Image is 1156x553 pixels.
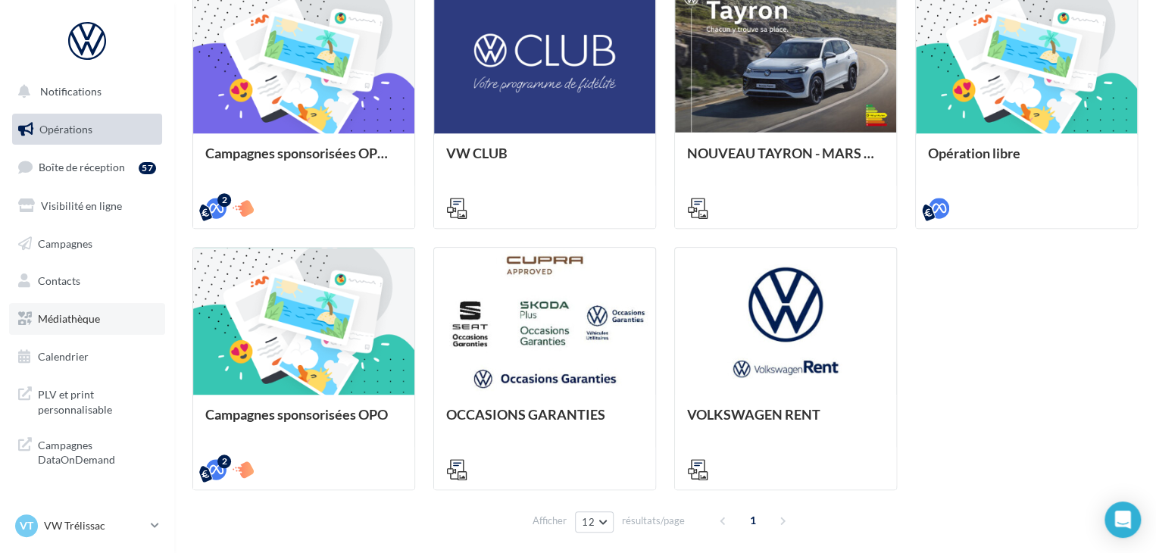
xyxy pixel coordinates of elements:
[9,341,165,373] a: Calendrier
[1104,501,1141,538] div: Open Intercom Messenger
[139,162,156,174] div: 57
[622,514,685,528] span: résultats/page
[38,312,100,325] span: Médiathèque
[44,518,145,533] p: VW Trélissac
[533,514,567,528] span: Afficher
[38,274,80,287] span: Contacts
[205,145,402,176] div: Campagnes sponsorisées OPO Septembre
[217,193,231,207] div: 2
[38,236,92,249] span: Campagnes
[9,303,165,335] a: Médiathèque
[9,190,165,222] a: Visibilité en ligne
[582,516,595,528] span: 12
[12,511,162,540] a: VT VW Trélissac
[38,350,89,363] span: Calendrier
[20,518,33,533] span: VT
[9,378,165,423] a: PLV et print personnalisable
[446,145,643,176] div: VW CLUB
[687,145,884,176] div: NOUVEAU TAYRON - MARS 2025
[39,123,92,136] span: Opérations
[9,76,159,108] button: Notifications
[40,85,102,98] span: Notifications
[9,429,165,473] a: Campagnes DataOnDemand
[9,114,165,145] a: Opérations
[9,265,165,297] a: Contacts
[9,228,165,260] a: Campagnes
[38,384,156,417] span: PLV et print personnalisable
[687,407,884,437] div: VOLKSWAGEN RENT
[217,455,231,468] div: 2
[41,199,122,212] span: Visibilité en ligne
[9,151,165,183] a: Boîte de réception57
[928,145,1125,176] div: Opération libre
[575,511,614,533] button: 12
[38,435,156,467] span: Campagnes DataOnDemand
[741,508,765,533] span: 1
[39,161,125,173] span: Boîte de réception
[446,407,643,437] div: OCCASIONS GARANTIES
[205,407,402,437] div: Campagnes sponsorisées OPO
